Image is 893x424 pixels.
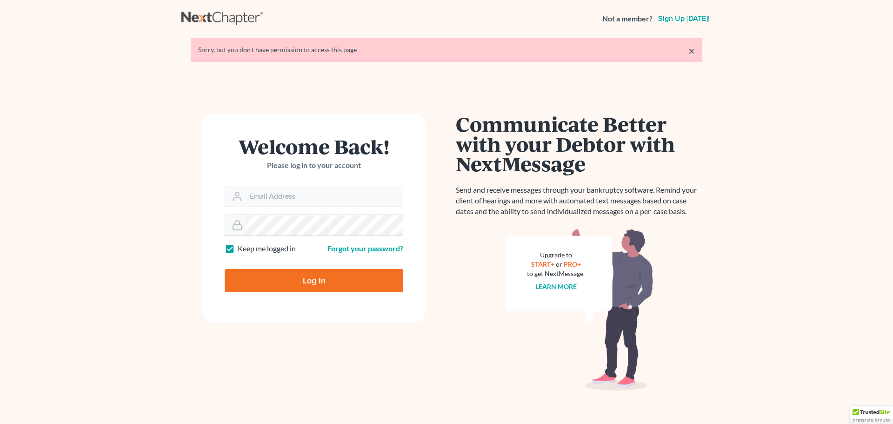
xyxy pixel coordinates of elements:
span: or [556,260,562,268]
h1: Communicate Better with your Debtor with NextMessage [456,114,702,174]
p: Please log in to your account [225,160,403,171]
a: Learn more [535,283,577,290]
h1: Welcome Back! [225,136,403,156]
label: Keep me logged in [238,243,296,254]
strong: Not a member? [602,13,653,24]
img: nextmessage_bg-59042aed3d76b12b5cd301f8e5b87938c9018125f34e5fa2b7a6b67550977c72.svg [505,228,653,391]
a: START+ [531,260,554,268]
div: Upgrade to [527,250,585,260]
a: × [688,45,695,56]
a: Sign up [DATE]! [656,15,712,22]
p: Send and receive messages through your bankruptcy software. Remind your client of hearings and mo... [456,185,702,217]
div: to get NextMessage. [527,269,585,278]
a: Forgot your password? [327,244,403,253]
div: Sorry, but you don't have permission to access this page [198,45,695,54]
div: TrustedSite Certified [850,406,893,424]
input: Log In [225,269,403,292]
input: Email Address [246,186,403,207]
a: PRO+ [564,260,581,268]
